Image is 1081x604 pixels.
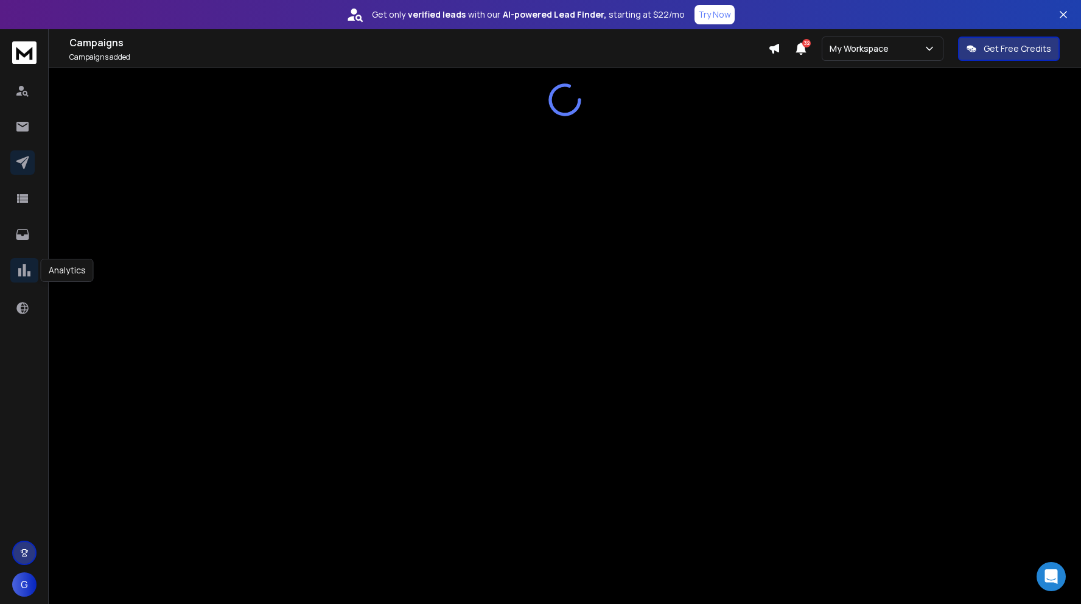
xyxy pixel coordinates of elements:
[408,9,466,21] strong: verified leads
[802,39,811,47] span: 32
[1037,562,1066,591] div: Open Intercom Messenger
[41,259,94,282] div: Analytics
[69,52,768,62] p: Campaigns added
[984,43,1051,55] p: Get Free Credits
[698,9,731,21] p: Try Now
[694,5,735,24] button: Try Now
[12,572,37,597] button: G
[830,43,894,55] p: My Workspace
[12,41,37,64] img: logo
[372,9,685,21] p: Get only with our starting at $22/mo
[503,9,606,21] strong: AI-powered Lead Finder,
[69,35,768,50] h1: Campaigns
[958,37,1060,61] button: Get Free Credits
